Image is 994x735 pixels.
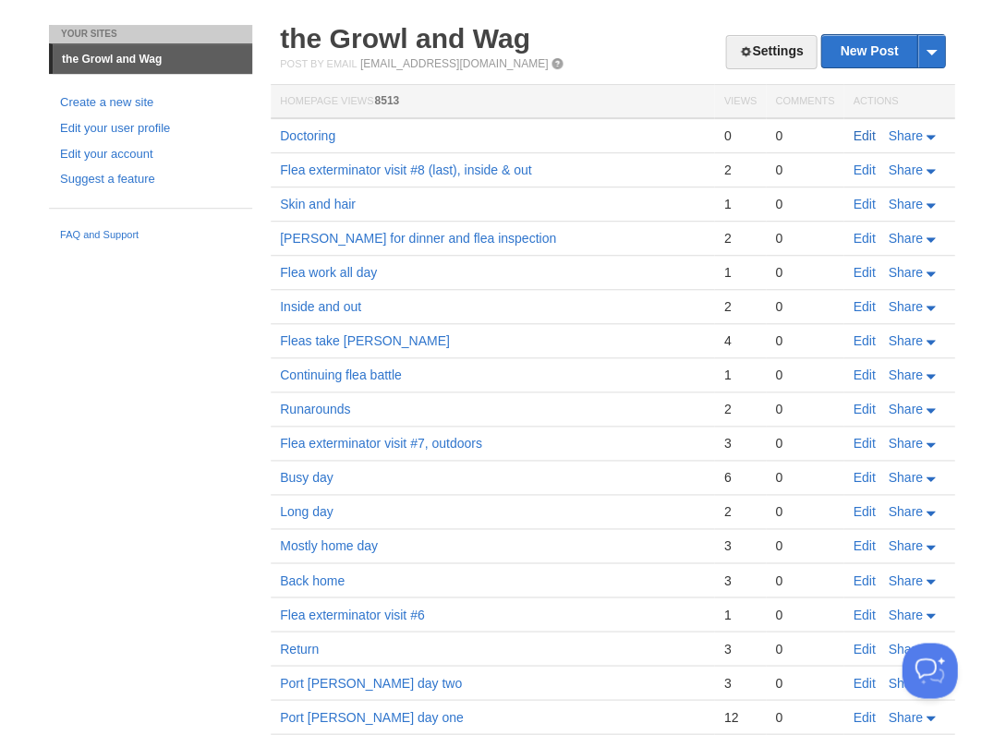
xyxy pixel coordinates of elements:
[723,537,756,554] div: 3
[888,572,922,587] span: Share
[60,170,241,189] a: Suggest a feature
[853,709,875,724] a: Edit
[775,469,834,486] div: 0
[775,503,834,520] div: 0
[888,231,922,246] span: Share
[853,436,875,451] a: Edit
[888,504,922,519] span: Share
[902,643,957,698] iframe: Help Scout Beacon - Open
[853,299,875,314] a: Edit
[280,197,356,211] a: Skin and hair
[714,85,765,119] th: Views
[723,264,756,281] div: 1
[725,35,817,69] a: Settings
[723,298,756,315] div: 2
[775,674,834,691] div: 0
[280,675,462,690] a: Port [PERSON_NAME] day two
[723,469,756,486] div: 6
[853,402,875,416] a: Edit
[723,606,756,622] div: 1
[853,504,875,519] a: Edit
[888,197,922,211] span: Share
[775,537,834,554] div: 0
[280,641,319,656] a: Return
[853,265,875,280] a: Edit
[280,538,378,553] a: Mostly home day
[775,196,834,212] div: 0
[723,572,756,588] div: 3
[888,675,922,690] span: Share
[60,93,241,113] a: Create a new site
[723,367,756,383] div: 1
[853,572,875,587] a: Edit
[888,265,922,280] span: Share
[60,145,241,164] a: Edit your account
[888,402,922,416] span: Share
[723,708,756,725] div: 12
[888,163,922,177] span: Share
[775,606,834,622] div: 0
[280,265,377,280] a: Flea work all day
[775,708,834,725] div: 0
[888,607,922,621] span: Share
[853,470,875,485] a: Edit
[775,640,834,657] div: 0
[853,231,875,246] a: Edit
[853,641,875,656] a: Edit
[775,230,834,247] div: 0
[723,332,756,349] div: 4
[60,227,241,244] a: FAQ and Support
[280,23,530,54] a: the Growl and Wag
[888,470,922,485] span: Share
[280,607,424,621] a: Flea exterminator visit #6
[723,640,756,657] div: 3
[775,401,834,417] div: 0
[53,44,252,74] a: the Growl and Wag
[723,230,756,247] div: 2
[775,162,834,178] div: 0
[280,299,361,314] a: Inside and out
[280,572,345,587] a: Back home
[723,435,756,452] div: 3
[723,162,756,178] div: 2
[853,128,875,143] a: Edit
[271,85,714,119] th: Homepage Views
[280,709,463,724] a: Port [PERSON_NAME] day one
[888,436,922,451] span: Share
[280,163,531,177] a: Flea exterminator visit #8 (last), inside & out
[853,675,875,690] a: Edit
[280,231,556,246] a: [PERSON_NAME] for dinner and flea inspection
[843,85,954,119] th: Actions
[853,197,875,211] a: Edit
[723,503,756,520] div: 2
[280,367,402,382] a: Continuing flea battle
[280,504,333,519] a: Long day
[888,333,922,348] span: Share
[280,402,350,416] a: Runarounds
[775,572,834,588] div: 0
[888,367,922,382] span: Share
[775,435,834,452] div: 0
[775,127,834,144] div: 0
[374,94,399,107] span: 8513
[280,436,482,451] a: Flea exterminator visit #7, outdoors
[723,127,756,144] div: 0
[888,128,922,143] span: Share
[888,299,922,314] span: Share
[888,641,922,656] span: Share
[853,163,875,177] a: Edit
[723,401,756,417] div: 2
[821,35,944,67] a: New Post
[853,367,875,382] a: Edit
[888,709,922,724] span: Share
[775,264,834,281] div: 0
[775,298,834,315] div: 0
[888,538,922,553] span: Share
[280,470,333,485] a: Busy day
[360,57,548,70] a: [EMAIL_ADDRESS][DOMAIN_NAME]
[60,119,241,139] a: Edit your user profile
[723,674,756,691] div: 3
[766,85,843,119] th: Comments
[853,333,875,348] a: Edit
[775,367,834,383] div: 0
